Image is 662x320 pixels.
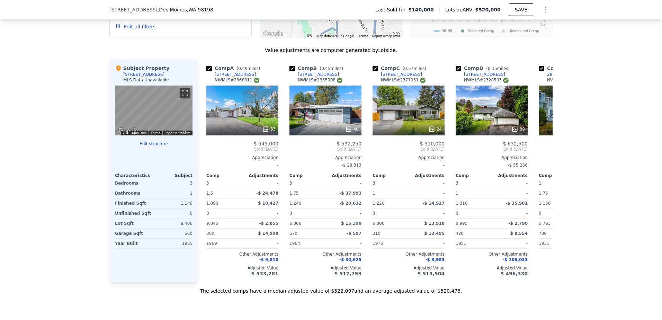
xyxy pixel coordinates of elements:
[456,201,467,206] span: 1,310
[115,141,193,146] button: Edit structure
[456,155,528,160] div: Appreciation
[307,34,312,37] button: Keyboard shortcuts
[151,131,160,135] a: Terms (opens in new tab)
[503,141,528,146] span: $ 632,500
[539,173,575,178] div: Comp
[164,131,190,135] a: Report a problem
[373,188,407,198] div: 1
[341,221,361,226] span: $ 15,390
[155,229,193,238] div: 560
[244,208,278,218] div: -
[115,229,152,238] div: Garage Sqft
[456,72,505,77] a: [STREET_ADDRESS]
[456,221,467,226] span: 8,995
[289,221,301,226] span: 6,000
[206,146,278,152] span: Sold [DATE]
[115,178,152,188] div: Bedrooms
[155,208,193,218] div: 0
[456,146,528,152] span: Sold [DATE]
[155,198,193,208] div: 1,140
[109,47,553,54] div: Value adjustments are computer generated by Lotside .
[420,78,426,83] img: NWMLS Logo
[117,126,140,135] a: Open this area in Google Maps (opens a new window)
[132,131,146,135] button: Map Data
[155,178,193,188] div: 3
[467,17,480,21] text: [DATE]
[123,77,169,83] div: MLS Data Unavailable
[509,221,528,226] span: -$ 2,790
[372,34,400,38] a: Report a map error
[373,160,445,170] div: -
[475,7,501,12] span: $520,000
[298,72,339,77] div: [STREET_ADDRESS]
[289,72,339,77] a: [STREET_ADDRESS]
[539,201,551,206] span: 1,160
[115,86,193,135] div: Map
[298,77,342,83] div: NWMLS # 2355008
[483,66,512,71] span: ( miles)
[539,239,573,248] div: 1931
[115,239,152,248] div: Year Built
[289,265,361,271] div: Adjusted Value
[327,178,361,188] div: -
[464,77,509,83] div: NWMLS # 2328503
[155,239,193,248] div: 1955
[115,86,193,135] div: Street View
[373,221,384,226] span: 6,000
[547,77,592,83] div: NWMLS # 2299949
[404,66,413,71] span: 0.57
[117,126,140,135] img: Google
[206,173,242,178] div: Comp
[259,221,278,226] span: -$ 2,855
[262,29,285,38] img: Google
[187,7,213,12] span: , WA 98198
[115,65,169,72] div: Subject Property
[456,251,528,257] div: Other Adjustments
[254,78,259,83] img: NWMLS Logo
[428,126,442,133] div: 24
[206,239,241,248] div: 1969
[373,146,445,152] span: Sold [DATE]
[206,251,278,257] div: Other Adjustments
[206,72,256,77] a: [STREET_ADDRESS]
[215,72,256,77] div: [STREET_ADDRESS]
[206,221,218,226] span: 9,045
[373,211,375,216] span: 0
[373,231,381,236] span: 310
[158,6,213,13] span: , Des Moines
[358,34,368,38] a: Terms (opens in new tab)
[242,173,278,178] div: Adjustments
[206,65,263,72] div: Comp A
[206,188,241,198] div: 1.5
[456,231,464,236] span: 420
[373,181,375,186] span: 3
[123,131,128,134] button: Keyboard shortcuts
[539,181,542,186] span: 1
[289,181,292,186] span: 3
[488,66,497,71] span: 0.35
[334,271,361,276] span: $ 517,793
[456,65,512,72] div: Comp D
[262,126,276,133] div: 33
[456,239,490,248] div: 1951
[518,17,531,21] text: [DATE]
[262,29,285,38] a: Open this area in Google Maps (opens a new window)
[339,191,361,196] span: -$ 37,993
[325,173,361,178] div: Adjustments
[410,178,445,188] div: -
[492,173,528,178] div: Adjustments
[539,65,595,72] div: Comp E
[539,72,596,77] a: 28402 Sound View Dr S
[539,17,546,21] text: Sep
[206,155,278,160] div: Appreciation
[115,198,152,208] div: Finished Sqft
[234,66,263,71] span: ( miles)
[511,126,525,133] div: 39
[373,173,409,178] div: Comp
[258,231,278,236] span: $ 14,998
[327,208,361,218] div: -
[426,257,445,262] span: -$ 8,983
[373,239,407,248] div: 1975
[109,282,553,294] div: The selected comps have a median adjusted value of $522,097 and an average adjusted value of $520...
[373,65,429,72] div: Comp C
